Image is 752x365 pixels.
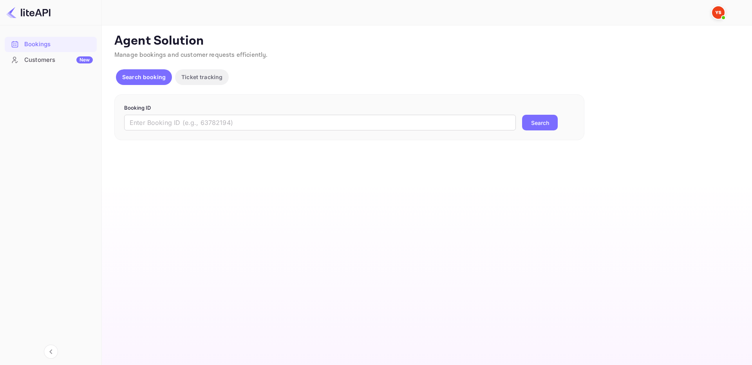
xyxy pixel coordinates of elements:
button: Collapse navigation [44,345,58,359]
img: Yandex Support [712,6,725,19]
p: Ticket tracking [181,73,222,81]
div: New [76,56,93,63]
span: Manage bookings and customer requests efficiently. [114,51,268,59]
div: CustomersNew [5,52,97,68]
div: Bookings [24,40,93,49]
button: Search [522,115,558,130]
p: Booking ID [124,104,575,112]
p: Search booking [122,73,166,81]
div: Customers [24,56,93,65]
a: Bookings [5,37,97,51]
input: Enter Booking ID (e.g., 63782194) [124,115,516,130]
img: LiteAPI logo [6,6,51,19]
p: Agent Solution [114,33,738,49]
div: Bookings [5,37,97,52]
a: CustomersNew [5,52,97,67]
